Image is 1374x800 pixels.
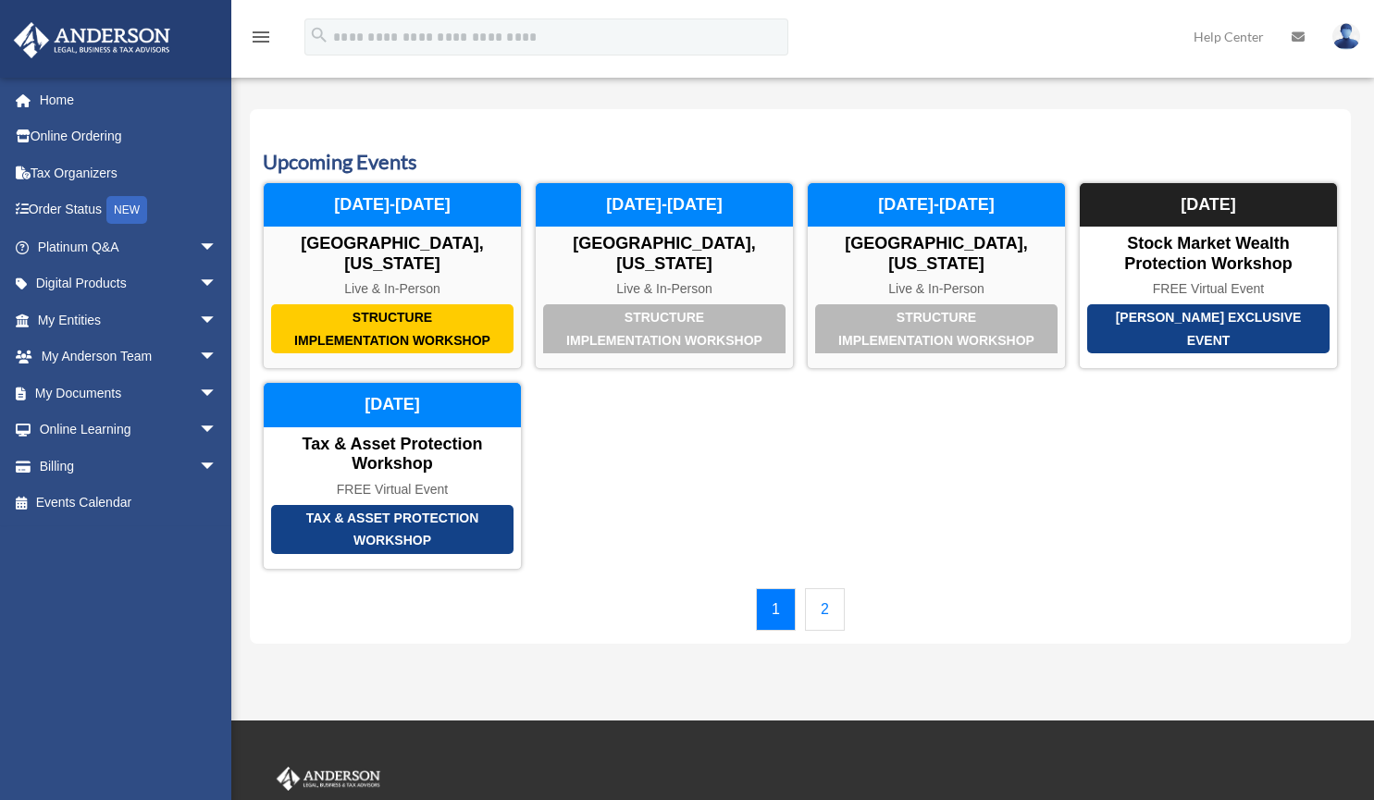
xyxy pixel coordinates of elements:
div: [DATE] [264,383,521,427]
div: [DATE]-[DATE] [808,183,1065,228]
a: 1 [756,588,796,631]
div: Structure Implementation Workshop [271,304,514,353]
a: menu [250,32,272,48]
img: Anderson Advisors Platinum Portal [8,22,176,58]
img: Anderson Advisors Platinum Portal [273,767,384,791]
div: Tax & Asset Protection Workshop [271,505,514,554]
span: arrow_drop_down [199,375,236,412]
span: arrow_drop_down [199,228,236,266]
a: My Documentsarrow_drop_down [13,375,245,412]
i: search [309,25,329,45]
div: [PERSON_NAME] Exclusive Event [1087,304,1330,353]
span: arrow_drop_down [199,302,236,339]
div: [DATE]-[DATE] [264,183,521,228]
a: Structure Implementation Workshop [GEOGRAPHIC_DATA], [US_STATE] Live & In-Person [DATE]-[DATE] [535,182,794,369]
div: Structure Implementation Workshop [815,304,1058,353]
span: arrow_drop_down [199,265,236,303]
span: arrow_drop_down [199,338,236,376]
div: [DATE] [1080,183,1337,228]
div: Structure Implementation Workshop [543,304,786,353]
a: Platinum Q&Aarrow_drop_down [13,228,245,265]
div: [GEOGRAPHIC_DATA], [US_STATE] [808,234,1065,274]
a: [PERSON_NAME] Exclusive Event Stock Market Wealth Protection Workshop FREE Virtual Event [DATE] [1079,182,1338,369]
a: 2 [805,588,845,631]
a: My Anderson Teamarrow_drop_down [13,338,245,375]
a: Billingarrow_drop_down [13,448,245,485]
a: Online Ordering [13,118,245,155]
div: [GEOGRAPHIC_DATA], [US_STATE] [536,234,793,274]
a: Events Calendar [13,485,236,522]
div: Stock Market Wealth Protection Workshop [1080,234,1337,274]
div: Live & In-Person [808,281,1065,297]
div: FREE Virtual Event [1080,281,1337,297]
a: Home [13,81,245,118]
a: Order StatusNEW [13,191,245,229]
div: [GEOGRAPHIC_DATA], [US_STATE] [264,234,521,274]
a: Digital Productsarrow_drop_down [13,265,245,302]
div: [DATE]-[DATE] [536,183,793,228]
a: Structure Implementation Workshop [GEOGRAPHIC_DATA], [US_STATE] Live & In-Person [DATE]-[DATE] [807,182,1066,369]
a: Tax & Asset Protection Workshop Tax & Asset Protection Workshop FREE Virtual Event [DATE] [263,382,522,569]
a: Tax Organizers [13,154,245,191]
a: Online Learningarrow_drop_down [13,412,245,449]
div: Tax & Asset Protection Workshop [264,435,521,474]
div: FREE Virtual Event [264,482,521,498]
span: arrow_drop_down [199,412,236,449]
img: User Pic [1332,23,1360,50]
i: menu [250,26,272,48]
span: arrow_drop_down [199,448,236,486]
a: Structure Implementation Workshop [GEOGRAPHIC_DATA], [US_STATE] Live & In-Person [DATE]-[DATE] [263,182,522,369]
div: Live & In-Person [536,281,793,297]
h3: Upcoming Events [263,148,1338,177]
div: NEW [106,196,147,224]
a: My Entitiesarrow_drop_down [13,302,245,338]
div: Live & In-Person [264,281,521,297]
